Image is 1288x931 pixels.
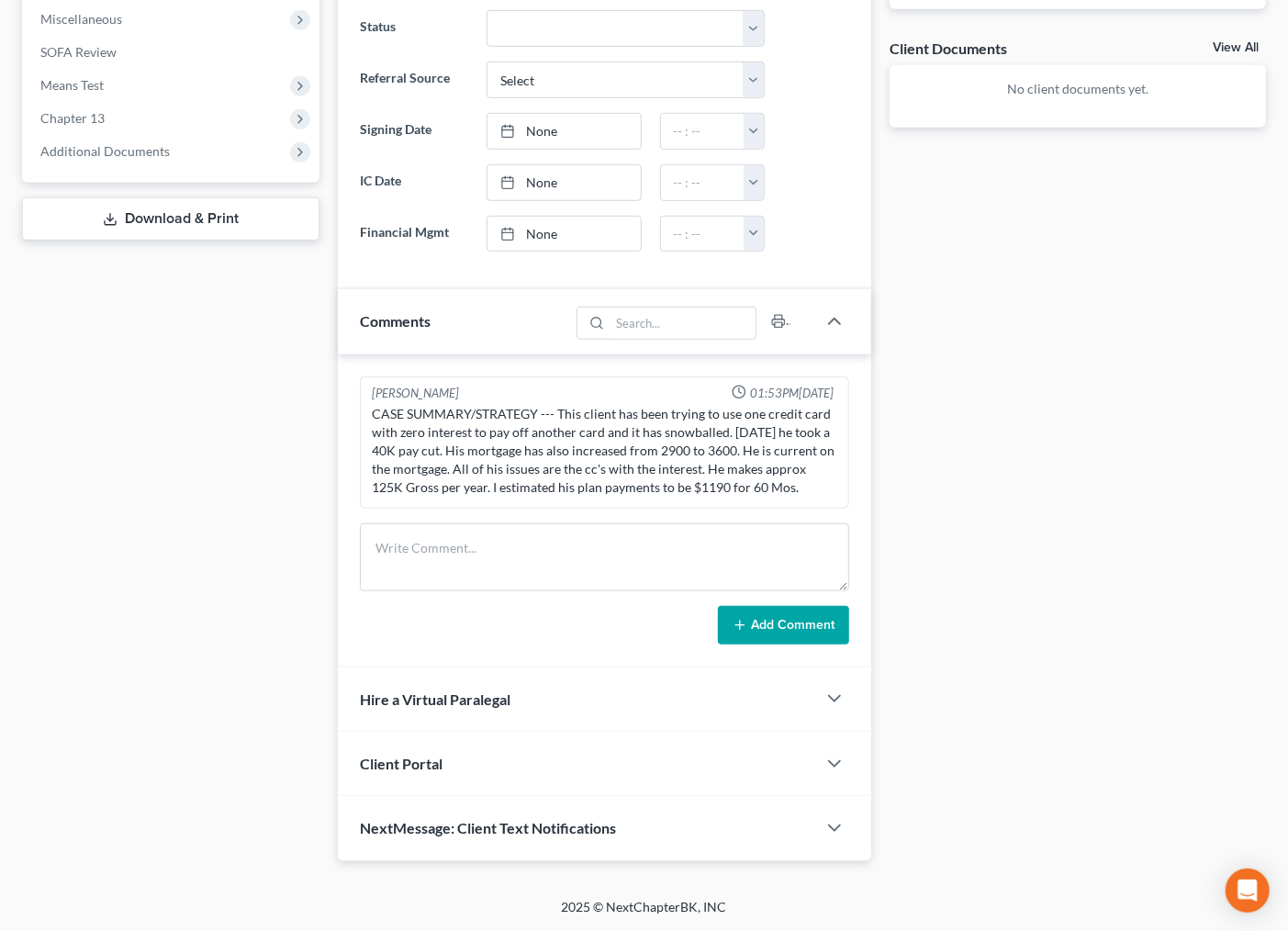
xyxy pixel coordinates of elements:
label: Status [351,10,477,47]
div: CASE SUMMARY/STRATEGY --- This client has been trying to use one credit card with zero interest t... [372,405,838,497]
span: Means Test [40,77,104,93]
input: Search... [610,308,756,339]
a: Download & Print [22,197,319,241]
a: None [487,165,640,200]
a: View All [1213,41,1259,54]
span: Chapter 13 [40,110,105,126]
div: Client Documents [890,39,1007,58]
span: NextMessage: Client Text Notifications [360,819,616,836]
span: Client Portal [360,755,442,772]
label: IC Date [351,164,477,201]
a: None [487,114,640,149]
span: Additional Documents [40,143,170,159]
input: -- : -- [661,165,745,200]
label: Signing Date [351,113,477,150]
span: SOFA Review [40,44,117,60]
p: No client documents yet. [904,80,1251,98]
div: 2025 © NextChapterBK, INC [121,898,1168,931]
span: Miscellaneous [40,11,122,27]
span: Comments [360,312,431,330]
input: -- : -- [661,217,745,252]
span: Hire a Virtual Paralegal [360,690,510,708]
button: Add Comment [718,606,849,645]
label: Financial Mgmt [351,216,477,252]
a: SOFA Review [26,36,319,69]
span: 01:53PM[DATE] [750,385,834,402]
input: -- : -- [661,114,745,149]
label: Referral Source [351,62,477,98]
div: Open Intercom Messenger [1226,869,1270,913]
a: None [487,217,640,252]
div: [PERSON_NAME] [372,385,459,402]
